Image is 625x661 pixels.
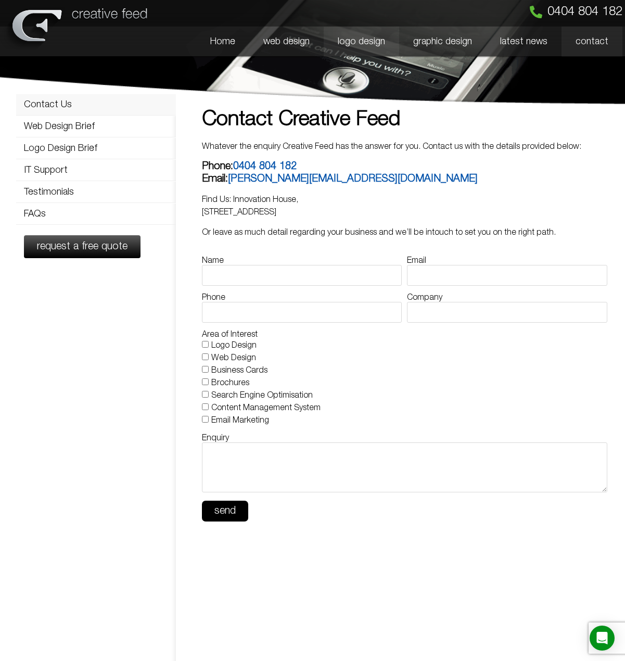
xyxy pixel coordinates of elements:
[407,294,442,302] label: Company
[211,367,267,374] label: Business Cards
[16,94,176,225] nav: Menu
[228,174,478,184] a: [PERSON_NAME][EMAIL_ADDRESS][DOMAIN_NAME]
[202,294,225,302] label: Phone
[16,138,176,159] a: Logo Design Brief
[202,109,607,130] h1: Contact Creative Feed
[211,404,321,412] label: Content Management System
[211,392,313,399] label: Search Engine Optimisation
[37,241,127,252] span: request a free quote
[16,116,176,137] a: Web Design Brief
[530,6,622,18] a: 0404 804 182
[211,417,269,424] label: Email Marketing
[399,27,486,57] a: graphic design
[211,342,257,349] label: Logo Design
[202,194,607,219] p: Find Us: Innovation House, [STREET_ADDRESS]
[202,257,607,529] form: Contact Form
[202,501,248,522] button: send
[24,235,141,258] a: request a free quote
[202,141,607,153] p: Whatever the enquiry Creative Feed has the answer for you. Contact us with the details provided b...
[202,257,224,265] label: Name
[196,27,249,57] a: Home
[16,204,176,224] a: FAQs
[249,27,324,57] a: web design
[214,506,236,516] span: send
[202,330,258,339] label: Area of Interest
[547,6,622,18] span: 0404 804 182
[211,354,256,362] label: Web Design
[233,162,297,171] a: 0404 804 182
[590,626,615,651] div: Open Intercom Messenger
[202,226,607,239] p: Or leave as much detail regarding your business and we’ll be intouch to set you on the right path.
[211,379,249,387] label: Brochures
[16,182,176,202] a: Testimonials
[324,27,399,57] a: logo design
[16,160,176,181] a: IT Support
[407,257,426,265] label: Email
[156,27,622,57] nav: Menu
[202,162,478,184] b: Phone: Email:
[202,434,229,442] label: Enquiry
[562,27,622,57] a: contact
[16,94,176,115] a: Contact Us
[486,27,562,57] a: latest news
